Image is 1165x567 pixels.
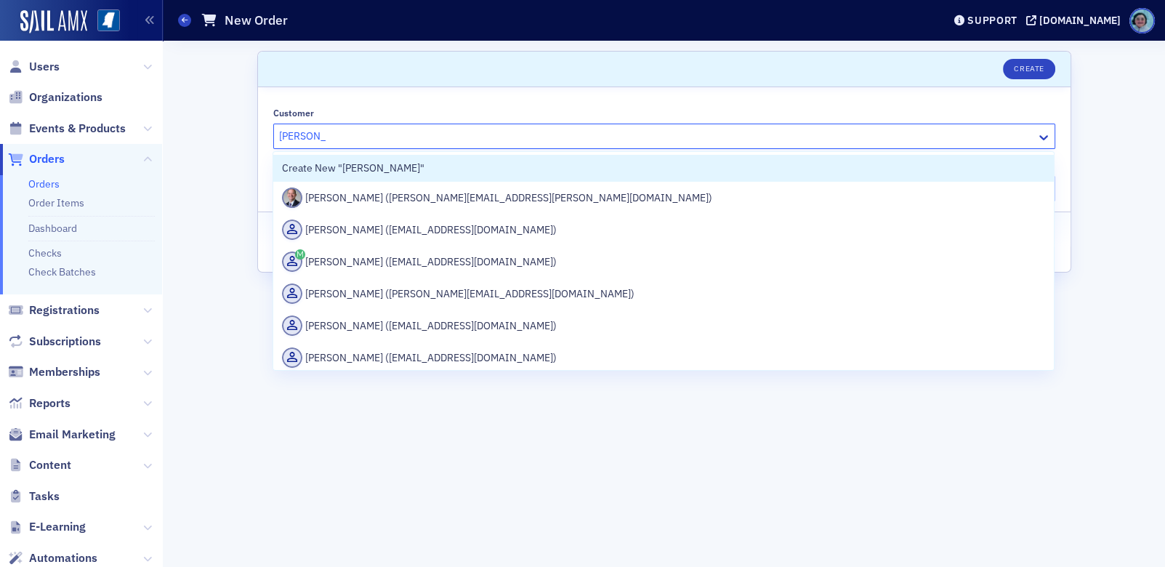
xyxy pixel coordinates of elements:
a: View Homepage [87,9,120,34]
a: Check Batches [28,265,96,278]
button: [DOMAIN_NAME] [1026,15,1126,25]
div: Create New "[PERSON_NAME]" [282,161,1045,176]
a: Orders [8,151,65,167]
span: Users [29,59,60,75]
button: Create [1003,59,1055,79]
a: Registrations [8,302,100,318]
a: Users [8,59,60,75]
a: Reports [8,395,70,411]
span: Reports [29,395,70,411]
span: E-Learning [29,519,86,535]
span: Automations [29,550,97,566]
a: Subscriptions [8,334,101,350]
a: E-Learning [8,519,86,535]
span: Orders [29,151,65,167]
a: Tasks [8,488,60,504]
div: [DOMAIN_NAME] [1039,14,1121,27]
span: Email Marketing [29,427,116,443]
a: Order Items [28,196,84,209]
span: Organizations [29,89,102,105]
img: SailAMX [97,9,120,32]
div: [PERSON_NAME] ([EMAIL_ADDRESS][DOMAIN_NAME]) [282,315,1045,336]
img: SailAMX [20,10,87,33]
a: Dashboard [28,222,77,235]
a: Content [8,457,71,473]
div: [PERSON_NAME] ([EMAIL_ADDRESS][DOMAIN_NAME]) [282,220,1045,240]
span: Profile [1129,8,1155,33]
div: [PERSON_NAME] ([EMAIL_ADDRESS][DOMAIN_NAME]) [282,252,1045,272]
span: Tasks [29,488,60,504]
a: Checks [28,246,62,260]
span: Registrations [29,302,100,318]
div: Customer [273,108,314,118]
h1: New Order [225,12,288,29]
div: [PERSON_NAME] ([EMAIL_ADDRESS][DOMAIN_NAME]) [282,347,1045,368]
a: Automations [8,550,97,566]
a: Organizations [8,89,102,105]
span: Subscriptions [29,334,101,350]
a: Memberships [8,364,100,380]
div: [PERSON_NAME] ([PERSON_NAME][EMAIL_ADDRESS][DOMAIN_NAME]) [282,283,1045,304]
span: Events & Products [29,121,126,137]
div: [PERSON_NAME] ([PERSON_NAME][EMAIL_ADDRESS][PERSON_NAME][DOMAIN_NAME]) [282,188,1045,208]
div: Support [967,14,1017,27]
span: Memberships [29,364,100,380]
span: Content [29,457,71,473]
a: Orders [28,177,60,190]
a: Email Marketing [8,427,116,443]
a: Events & Products [8,121,126,137]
